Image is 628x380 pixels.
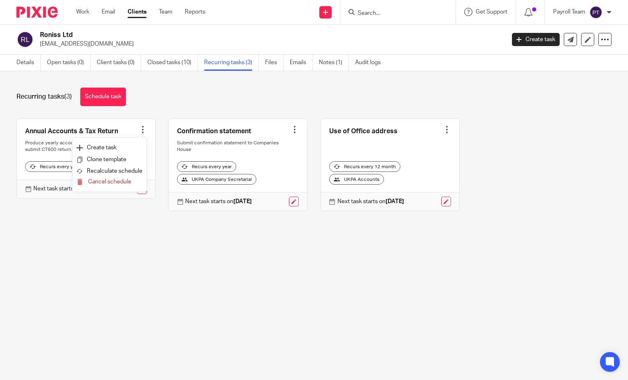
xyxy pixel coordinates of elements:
[128,8,147,16] a: Clients
[33,185,100,193] p: Next task starts on
[177,174,256,185] div: UKPA Company Secretarial
[337,197,404,206] p: Next task starts on
[290,55,313,71] a: Emails
[147,55,198,71] a: Closed tasks (10)
[159,8,172,16] a: Team
[25,161,84,172] div: Recurs every year
[102,8,115,16] a: Email
[77,177,142,188] button: Cancel schedule
[88,179,131,185] span: Cancel schedule
[40,40,500,48] p: [EMAIL_ADDRESS][DOMAIN_NAME]
[16,31,34,48] img: svg%3E
[77,154,142,166] a: Clone template
[40,31,408,39] h2: Roniss Ltd
[357,10,431,17] input: Search
[185,197,252,206] p: Next task starts on
[16,93,72,101] h1: Recurring tasks
[76,8,89,16] a: Work
[265,55,284,71] a: Files
[97,55,141,71] a: Client tasks (0)
[77,142,142,154] a: Create task
[329,161,400,172] div: Recurs every 12 month
[386,199,404,204] strong: [DATE]
[64,93,72,100] span: (3)
[177,161,236,172] div: Recurs every year
[204,55,259,71] a: Recurring tasks (3)
[77,166,142,177] button: Recalculate schedule
[16,55,41,71] a: Details
[355,55,387,71] a: Audit logs
[476,9,507,15] span: Get Support
[185,8,205,16] a: Reports
[589,6,602,19] img: svg%3E
[47,55,91,71] a: Open tasks (0)
[233,199,252,204] strong: [DATE]
[512,33,560,46] a: Create task
[80,88,126,106] a: Schedule task
[319,55,349,71] a: Notes (1)
[553,8,585,16] p: Payroll Team
[16,7,58,18] img: Pixie
[329,174,384,185] div: UKPA Accounts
